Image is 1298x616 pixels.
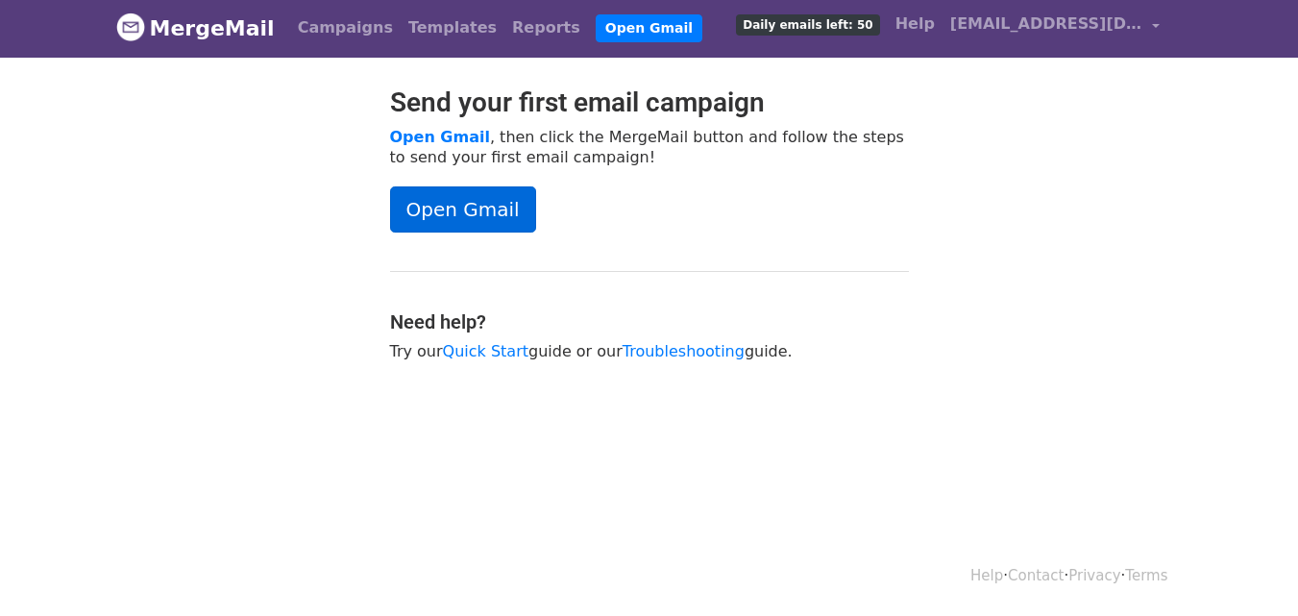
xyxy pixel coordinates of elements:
a: Quick Start [443,342,528,360]
iframe: Chat Widget [1202,524,1298,616]
h2: Send your first email campaign [390,86,909,119]
a: Open Gmail [390,128,490,146]
a: Help [888,5,943,43]
a: Campaigns [290,9,401,47]
p: Try our guide or our guide. [390,341,909,361]
img: MergeMail logo [116,12,145,41]
a: Troubleshooting [623,342,745,360]
a: MergeMail [116,8,275,48]
a: Privacy [1068,567,1120,584]
p: , then click the MergeMail button and follow the steps to send your first email campaign! [390,127,909,167]
h4: Need help? [390,310,909,333]
a: Open Gmail [596,14,702,42]
span: Daily emails left: 50 [736,14,879,36]
a: Help [970,567,1003,584]
a: Contact [1008,567,1064,584]
div: · · · [102,536,1197,616]
a: Terms [1125,567,1167,584]
a: Reports [504,9,588,47]
a: Templates [401,9,504,47]
a: [EMAIL_ADDRESS][DOMAIN_NAME] [943,5,1167,50]
a: Daily emails left: 50 [728,5,887,43]
a: Open Gmail [390,186,536,233]
span: [EMAIL_ADDRESS][DOMAIN_NAME] [950,12,1142,36]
